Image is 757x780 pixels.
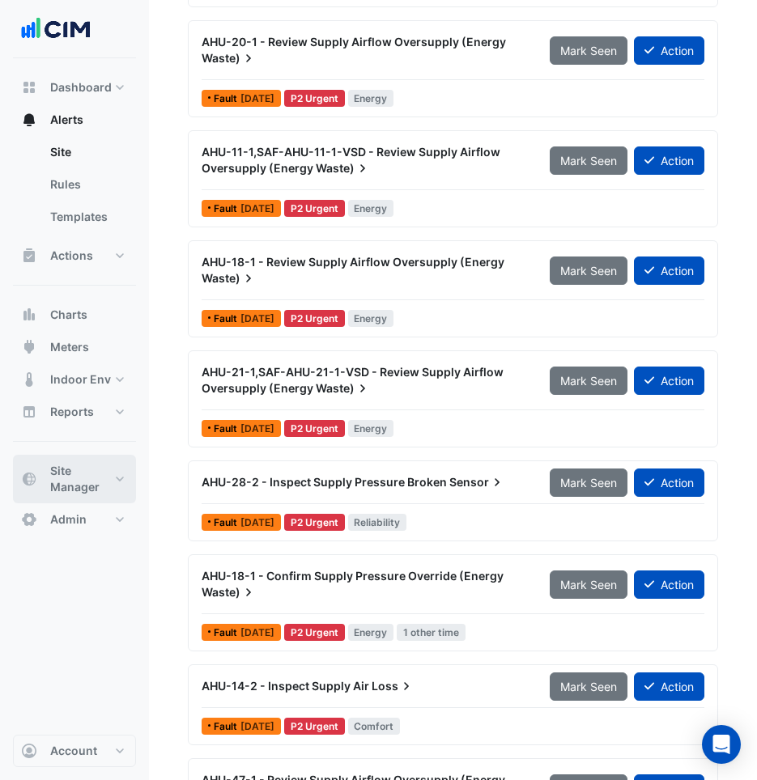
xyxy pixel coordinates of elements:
[21,471,37,487] app-icon: Site Manager
[348,200,394,217] span: Energy
[550,36,627,65] button: Mark Seen
[13,240,136,272] button: Actions
[634,570,704,599] button: Action
[348,624,394,641] span: Energy
[202,50,257,66] span: Waste)
[348,718,401,735] span: Comfort
[550,367,627,395] button: Mark Seen
[316,380,371,396] span: Waste)
[21,404,37,420] app-icon: Reports
[214,628,240,638] span: Fault
[13,455,136,503] button: Site Manager
[37,136,136,168] a: Site
[634,146,704,175] button: Action
[240,720,274,732] span: Fri 02-May-2025 14:16 AEST
[214,518,240,528] span: Fault
[560,44,617,57] span: Mark Seen
[348,420,394,437] span: Energy
[37,201,136,233] a: Templates
[21,511,37,528] app-icon: Admin
[13,735,136,767] button: Account
[634,36,704,65] button: Action
[13,363,136,396] button: Indoor Env
[702,725,741,764] div: Open Intercom Messenger
[348,90,394,107] span: Energy
[19,13,92,45] img: Company Logo
[214,722,240,731] span: Fault
[214,94,240,104] span: Fault
[316,160,371,176] span: Waste)
[550,672,627,701] button: Mark Seen
[284,310,345,327] div: P2 Urgent
[50,339,89,355] span: Meters
[202,569,504,583] span: AHU-18-1 - Confirm Supply Pressure Override (Energy
[202,475,447,489] span: AHU-28-2 - Inspect Supply Pressure Broken
[214,314,240,324] span: Fault
[397,624,466,641] span: 1 other time
[284,514,345,531] div: P2 Urgent
[13,331,136,363] button: Meters
[348,514,407,531] span: Reliability
[240,626,274,638] span: Tue 06-May-2025 09:01 AEST
[202,255,504,269] span: AHU-18-1 - Review Supply Airflow Oversupply (Energy
[202,35,506,49] span: AHU-20-1 - Review Supply Airflow Oversupply (Energy
[50,404,94,420] span: Reports
[214,424,240,434] span: Fault
[449,474,505,490] span: Sensor
[550,468,627,497] button: Mark Seen
[13,396,136,428] button: Reports
[634,256,704,285] button: Action
[13,104,136,136] button: Alerts
[560,154,617,167] span: Mark Seen
[284,718,345,735] div: P2 Urgent
[21,339,37,355] app-icon: Meters
[50,307,87,323] span: Charts
[372,678,415,694] span: Loss
[13,299,136,331] button: Charts
[240,422,274,435] span: Fri 06-Jun-2025 07:02 AEST
[202,365,504,395] span: AHU-21-1,SAF-AHU-21-1-VSD - Review Supply Airflow Oversupply (Energy
[634,672,704,701] button: Action
[202,145,500,175] span: AHU-11-1,SAF-AHU-11-1-VSD - Review Supply Airflow Oversupply (Energy
[50,112,83,128] span: Alerts
[284,200,345,217] div: P2 Urgent
[284,624,345,641] div: P2 Urgent
[21,371,37,388] app-icon: Indoor Env
[214,204,240,214] span: Fault
[13,136,136,240] div: Alerts
[50,79,112,95] span: Dashboard
[21,248,37,264] app-icon: Actions
[50,463,112,495] span: Site Manager
[634,367,704,395] button: Action
[202,679,369,693] span: AHU-14-2 - Inspect Supply Air
[550,256,627,285] button: Mark Seen
[560,578,617,591] span: Mark Seen
[50,248,93,264] span: Actions
[21,112,37,128] app-icon: Alerts
[21,307,37,323] app-icon: Charts
[240,312,274,324] span: Wed 11-Jun-2025 11:48 AEST
[13,503,136,536] button: Admin
[550,146,627,175] button: Mark Seen
[560,374,617,388] span: Mark Seen
[202,584,257,600] span: Waste)
[202,270,257,286] span: Waste)
[13,71,136,104] button: Dashboard
[560,264,617,278] span: Mark Seen
[240,516,274,528] span: Thu 05-Jun-2025 17:16 AEST
[37,168,136,201] a: Rules
[348,310,394,327] span: Energy
[550,570,627,599] button: Mark Seen
[560,476,617,490] span: Mark Seen
[240,202,274,214] span: Wed 11-Jun-2025 13:17 AEST
[284,90,345,107] div: P2 Urgent
[50,371,111,388] span: Indoor Env
[50,511,87,528] span: Admin
[634,468,704,497] button: Action
[284,420,345,437] div: P2 Urgent
[560,680,617,693] span: Mark Seen
[50,743,97,759] span: Account
[240,92,274,104] span: Mon 16-Jun-2025 08:02 AEST
[21,79,37,95] app-icon: Dashboard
